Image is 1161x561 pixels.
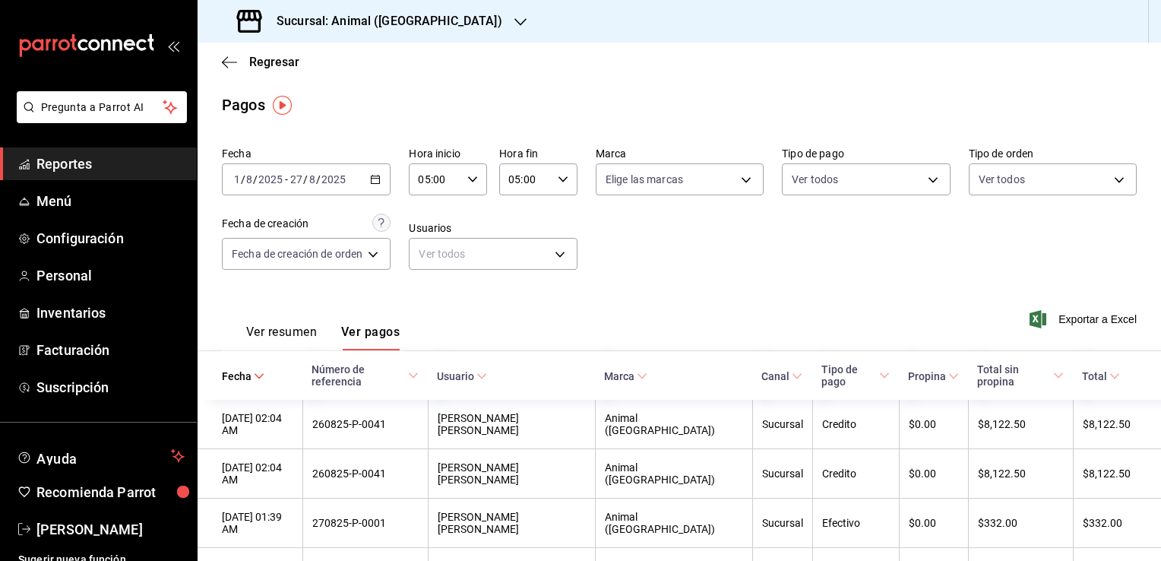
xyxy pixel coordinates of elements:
[36,340,185,360] span: Facturación
[1083,517,1137,529] div: $332.00
[909,517,959,529] div: $0.00
[822,517,890,529] div: Efectivo
[11,110,187,126] a: Pregunta a Parrot AI
[289,173,303,185] input: --
[258,173,283,185] input: ----
[308,173,316,185] input: --
[1033,310,1137,328] button: Exportar a Excel
[977,363,1064,388] span: Total sin propina
[606,172,683,187] span: Elige las marcas
[312,363,419,388] span: Número de referencia
[438,461,586,486] div: [PERSON_NAME] [PERSON_NAME]
[605,511,743,535] div: Animal ([GEOGRAPHIC_DATA])
[409,223,577,233] label: Usuarios
[285,173,288,185] span: -
[762,467,803,480] div: Sucursal
[36,303,185,323] span: Inventarios
[273,96,292,115] img: Tooltip marker
[222,370,264,382] span: Fecha
[822,467,890,480] div: Credito
[222,412,293,436] div: [DATE] 02:04 AM
[605,412,743,436] div: Animal ([GEOGRAPHIC_DATA])
[312,467,419,480] div: 260825-P-0041
[249,55,299,69] span: Regresar
[232,246,362,261] span: Fecha de creación de orden
[222,93,265,116] div: Pagos
[978,467,1064,480] div: $8,122.50
[437,370,487,382] span: Usuario
[41,100,163,116] span: Pregunta a Parrot AI
[222,511,293,535] div: [DATE] 01:39 AM
[233,173,241,185] input: --
[909,467,959,480] div: $0.00
[979,172,1025,187] span: Ver todos
[822,418,890,430] div: Credito
[246,325,317,350] button: Ver resumen
[1083,467,1137,480] div: $8,122.50
[438,511,586,535] div: [PERSON_NAME] [PERSON_NAME]
[499,148,577,159] label: Hora fin
[36,447,165,465] span: Ayuda
[246,325,400,350] div: navigation tabs
[36,377,185,398] span: Suscripción
[969,148,1137,159] label: Tipo de orden
[762,418,803,430] div: Sucursal
[253,173,258,185] span: /
[17,91,187,123] button: Pregunta a Parrot AI
[222,216,308,232] div: Fecha de creación
[36,191,185,211] span: Menú
[36,482,185,502] span: Recomienda Parrot
[222,55,299,69] button: Regresar
[978,517,1064,529] div: $332.00
[245,173,253,185] input: --
[782,148,950,159] label: Tipo de pago
[264,12,502,30] h3: Sucursal: Animal ([GEOGRAPHIC_DATA])
[167,40,179,52] button: open_drawer_menu
[792,172,838,187] span: Ver todos
[605,461,743,486] div: Animal ([GEOGRAPHIC_DATA])
[36,228,185,249] span: Configuración
[36,265,185,286] span: Personal
[909,418,959,430] div: $0.00
[316,173,321,185] span: /
[908,370,959,382] span: Propina
[36,519,185,540] span: [PERSON_NAME]
[821,363,890,388] span: Tipo de pago
[36,154,185,174] span: Reportes
[1082,370,1120,382] span: Total
[1083,418,1137,430] div: $8,122.50
[321,173,346,185] input: ----
[761,370,802,382] span: Canal
[312,418,419,430] div: 260825-P-0041
[222,461,293,486] div: [DATE] 02:04 AM
[409,148,487,159] label: Hora inicio
[222,148,391,159] label: Fecha
[596,148,764,159] label: Marca
[978,418,1064,430] div: $8,122.50
[409,238,577,270] div: Ver todos
[762,517,803,529] div: Sucursal
[312,517,419,529] div: 270825-P-0001
[241,173,245,185] span: /
[303,173,308,185] span: /
[438,412,586,436] div: [PERSON_NAME] [PERSON_NAME]
[341,325,400,350] button: Ver pagos
[604,370,647,382] span: Marca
